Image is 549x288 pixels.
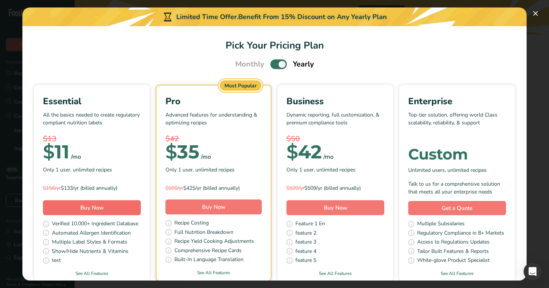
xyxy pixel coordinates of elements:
[174,219,209,228] span: Recipe Costing
[235,59,264,70] span: Monthly
[165,145,199,160] div: 35
[165,185,183,192] span: $500/yr
[286,111,384,133] p: Dynamic reporting, full customization, & premium compliance tools
[295,256,316,266] span: feature 5
[323,152,334,161] div: /mo
[52,247,128,257] span: Show/Hide Nutrients & Vitamins
[286,184,384,192] div: $509/yr (billed annually)
[286,166,356,174] span: Only 1 user, unlimited recipes
[31,38,518,53] h1: Pick Your Pricing Plan
[408,180,506,196] div: Talk to us for a comprehensive solution that meets all your enterprise needs
[174,228,233,238] span: Full Nutrition Breakdown
[22,7,527,26] div: Limited Time Offer.
[417,247,489,257] span: Tailor Built Features & Reports
[165,111,262,133] p: Advanced features for understanding & optimizing recipes
[165,166,235,174] span: Only 1 user, unlimited recipes
[286,145,322,160] div: 42
[417,220,465,229] span: Multiple Subsidaries
[43,133,141,145] div: $13
[286,185,304,192] span: $599/yr
[165,133,262,145] div: $42
[286,200,384,215] button: Buy Now
[43,95,141,108] div: Essential
[174,247,242,256] span: Comprehensive Recipe Cards
[220,80,261,91] div: Most Popular
[417,229,504,238] span: Regulatory Compliance in 8+ Markets
[286,140,298,163] span: $
[34,270,150,277] a: See All Features
[408,166,487,174] span: Unlimited users, unlimited recipes
[293,59,314,70] span: Yearly
[238,12,387,22] div: Benefit From 15% Discount on Any Yearly Plan
[43,185,61,192] span: $156/yr
[165,184,262,192] div: $425/yr (billed annually)
[52,256,61,266] span: test
[295,238,316,247] span: feature 3
[295,229,316,238] span: feature 2
[43,145,69,160] div: 11
[43,166,112,174] span: Only 1 user, unlimited recipes
[80,204,104,211] span: Buy Now
[156,269,271,276] a: See All Features
[408,111,506,133] p: Top-tier solution, offering world Class scalability, reliability, & support
[442,204,472,213] span: Get a Quote
[43,111,141,133] p: All the basics needed to create regulatory compliant nutrition labels
[43,184,141,192] div: $133/yr (billed annually)
[201,152,211,161] div: /mo
[295,247,316,257] span: feature 4
[174,237,254,247] span: Recipe Yield Cooking Adjustments
[52,220,138,229] span: Verified 10,000+ Ingredient Database
[52,238,127,247] span: Multiple Label Styles & Formats
[43,140,55,163] span: $
[417,256,490,266] span: White-glove Product Specialist
[286,133,384,145] div: $50
[52,229,131,238] span: Automated Allergen Identification
[43,200,141,215] button: Buy Now
[417,238,490,247] span: Access to Regulations Updates
[408,95,506,108] div: Enterprise
[399,270,515,277] a: See All Features
[408,147,506,162] div: Custom
[295,220,325,229] span: Feature 1 En
[277,270,393,277] a: See All Features
[286,95,384,108] div: Business
[408,201,506,216] a: Get a Quote
[71,152,81,161] div: /mo
[524,263,542,281] div: Open Intercom Messenger
[324,204,347,211] span: Buy Now
[165,140,177,163] span: $
[165,95,262,108] div: Pro
[202,203,226,211] span: Buy Now
[174,256,244,265] span: Built-In Language Translation
[165,199,262,214] button: Buy Now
